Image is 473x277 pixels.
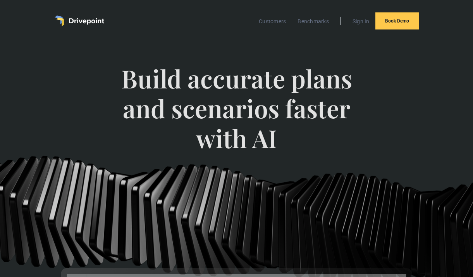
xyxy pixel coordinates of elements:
a: Benchmarks [294,16,333,26]
a: Customers [255,16,290,26]
a: Sign In [349,16,373,26]
a: Book Demo [375,12,419,29]
a: home [55,16,104,26]
span: Build accurate plans and scenarios faster with AI [104,64,369,168]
